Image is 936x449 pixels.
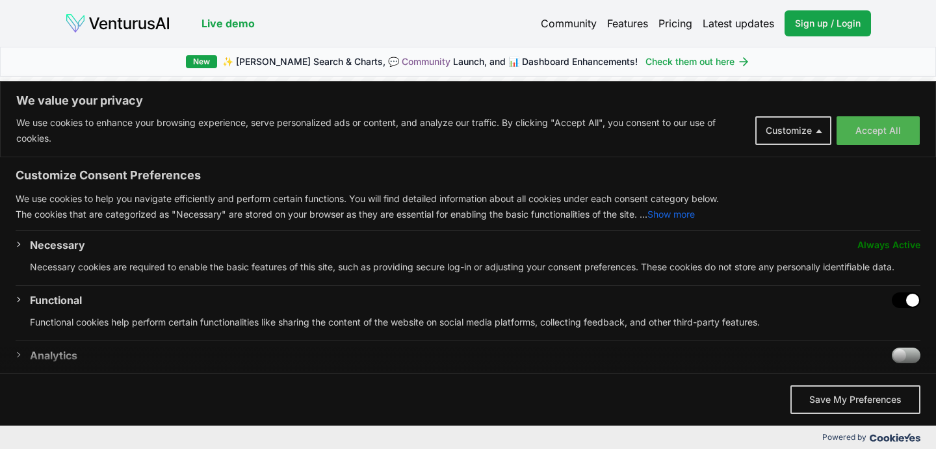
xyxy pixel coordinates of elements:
div: New [186,55,217,68]
span: Always Active [857,237,920,253]
p: We value your privacy [16,93,920,109]
p: We use cookies to enhance your browsing experience, serve personalized ads or content, and analyz... [16,115,746,146]
img: logo [65,13,170,34]
button: Accept All [837,116,920,145]
a: Pricing [658,16,692,31]
p: The cookies that are categorized as "Necessary" are stored on your browser as they are essential ... [16,207,920,222]
button: Necessary [30,237,85,253]
a: Check them out here [645,55,750,68]
button: Functional [30,292,82,308]
img: Cookieyes logo [870,433,920,442]
p: Necessary cookies are required to enable the basic features of this site, such as providing secur... [30,259,920,275]
button: Customize [755,116,831,145]
a: Community [402,56,450,67]
a: Features [607,16,648,31]
span: Customize Consent Preferences [16,168,201,183]
a: Community [541,16,597,31]
span: ✨ [PERSON_NAME] Search & Charts, 💬 Launch, and 📊 Dashboard Enhancements! [222,55,638,68]
input: Disable Functional [892,292,920,308]
p: We use cookies to help you navigate efficiently and perform certain functions. You will find deta... [16,191,920,207]
a: Sign up / Login [785,10,871,36]
p: Functional cookies help perform certain functionalities like sharing the content of the website o... [30,314,920,330]
a: Latest updates [703,16,774,31]
a: Live demo [201,16,255,31]
span: Sign up / Login [795,17,861,30]
button: Show more [647,207,695,222]
button: Save My Preferences [790,385,920,414]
